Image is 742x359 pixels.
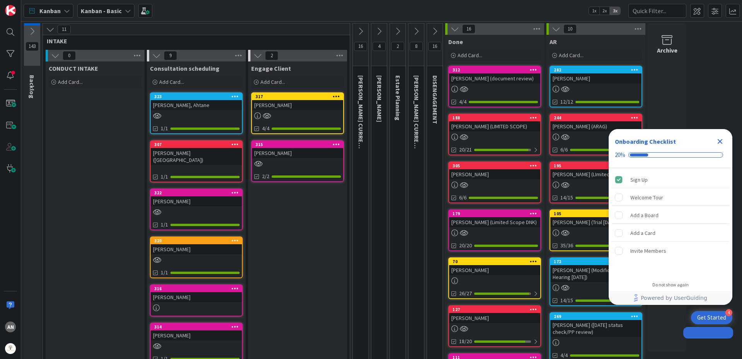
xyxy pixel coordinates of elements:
[550,114,642,121] div: 244
[262,172,269,180] span: 2/2
[459,146,472,154] span: 20/21
[449,210,540,217] div: 179
[161,173,168,181] span: 1/1
[49,65,98,72] span: CONDUCT INTAKE
[550,258,642,265] div: 172
[652,282,689,288] div: Do not show again
[252,93,343,100] div: 317
[376,75,383,122] span: KRISTI PROBATE
[151,189,242,206] div: 322[PERSON_NAME]
[691,311,732,324] div: Open Get Started checklist, remaining modules: 4
[612,207,729,224] div: Add a Board is incomplete.
[453,259,540,264] div: 70
[612,171,729,188] div: Sign Up is complete.
[612,189,729,206] div: Welcome Tour is incomplete.
[459,194,466,202] span: 6/6
[151,237,242,254] div: 320[PERSON_NAME]
[428,42,441,51] span: 16
[459,242,472,250] span: 20/20
[630,193,663,202] div: Welcome Tour
[449,66,540,83] div: 312[PERSON_NAME] (document review)
[449,162,540,169] div: 305
[151,285,242,302] div: 316[PERSON_NAME]
[550,320,642,337] div: [PERSON_NAME] ([DATE] status check/PP review)
[394,75,402,121] span: Estate Planning
[262,124,269,133] span: 4/4
[458,52,482,59] span: Add Card...
[151,148,242,165] div: [PERSON_NAME] ([GEOGRAPHIC_DATA])
[151,196,242,206] div: [PERSON_NAME]
[459,98,466,106] span: 4/4
[161,269,168,277] span: 1/1
[410,42,423,51] span: 8
[459,289,472,298] span: 26/27
[354,42,367,51] span: 16
[453,211,540,216] div: 179
[63,51,76,60] span: 0
[413,75,420,176] span: VICTOR CURRENT CLIENTS
[550,313,642,320] div: 269
[151,189,242,196] div: 322
[58,78,83,85] span: Add Card...
[391,42,404,51] span: 2
[154,238,242,243] div: 320
[612,225,729,242] div: Add a Card is incomplete.
[164,51,177,60] span: 9
[151,237,242,244] div: 320
[159,78,184,85] span: Add Card...
[560,194,573,202] span: 14/15
[151,141,242,165] div: 307[PERSON_NAME] ([GEOGRAPHIC_DATA])
[628,4,686,18] input: Quick Filter...
[449,169,540,179] div: [PERSON_NAME]
[453,67,540,73] div: 312
[5,343,16,354] img: avatar
[550,162,642,169] div: 195
[154,286,242,291] div: 316
[657,46,677,55] div: Archive
[39,6,61,15] span: Kanban
[563,24,577,34] span: 10
[151,285,242,292] div: 316
[357,75,365,176] span: KRISTI CURRENT CLIENTS
[47,37,340,45] span: INTAKE
[453,163,540,168] div: 305
[550,217,642,227] div: [PERSON_NAME] (Trial [DATE])
[265,51,278,60] span: 2
[550,121,642,131] div: [PERSON_NAME] (ARAG)
[630,228,655,238] div: Add a Card
[554,67,642,73] div: 282
[5,322,16,332] div: AN
[449,306,540,323] div: 127[PERSON_NAME]
[641,293,707,303] span: Powered by UserGuiding
[550,73,642,83] div: [PERSON_NAME]
[151,292,242,302] div: [PERSON_NAME]
[154,94,242,99] div: 323
[154,324,242,330] div: 314
[560,146,568,154] span: 6/6
[630,211,659,220] div: Add a Board
[252,100,343,110] div: [PERSON_NAME]
[81,7,122,15] b: Kanban - Basic
[554,115,642,121] div: 244
[609,129,732,305] div: Checklist Container
[550,38,557,46] span: AR
[5,5,16,16] img: Visit kanbanzone.com
[599,7,610,15] span: 2x
[615,151,625,158] div: 20%
[554,259,642,264] div: 172
[151,330,242,340] div: [PERSON_NAME]
[151,323,242,330] div: 314
[252,148,343,158] div: [PERSON_NAME]
[448,38,463,46] span: Done
[449,313,540,323] div: [PERSON_NAME]
[453,307,540,312] div: 127
[550,169,642,179] div: [PERSON_NAME] (LImited Scope)
[615,137,676,146] div: Onboarding Checklist
[449,306,540,313] div: 127
[453,115,540,121] div: 188
[613,291,728,305] a: Powered by UserGuiding
[630,246,666,255] div: Invite Members
[449,121,540,131] div: [PERSON_NAME] (LIMITED SCOPE)
[151,244,242,254] div: [PERSON_NAME]
[554,163,642,168] div: 195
